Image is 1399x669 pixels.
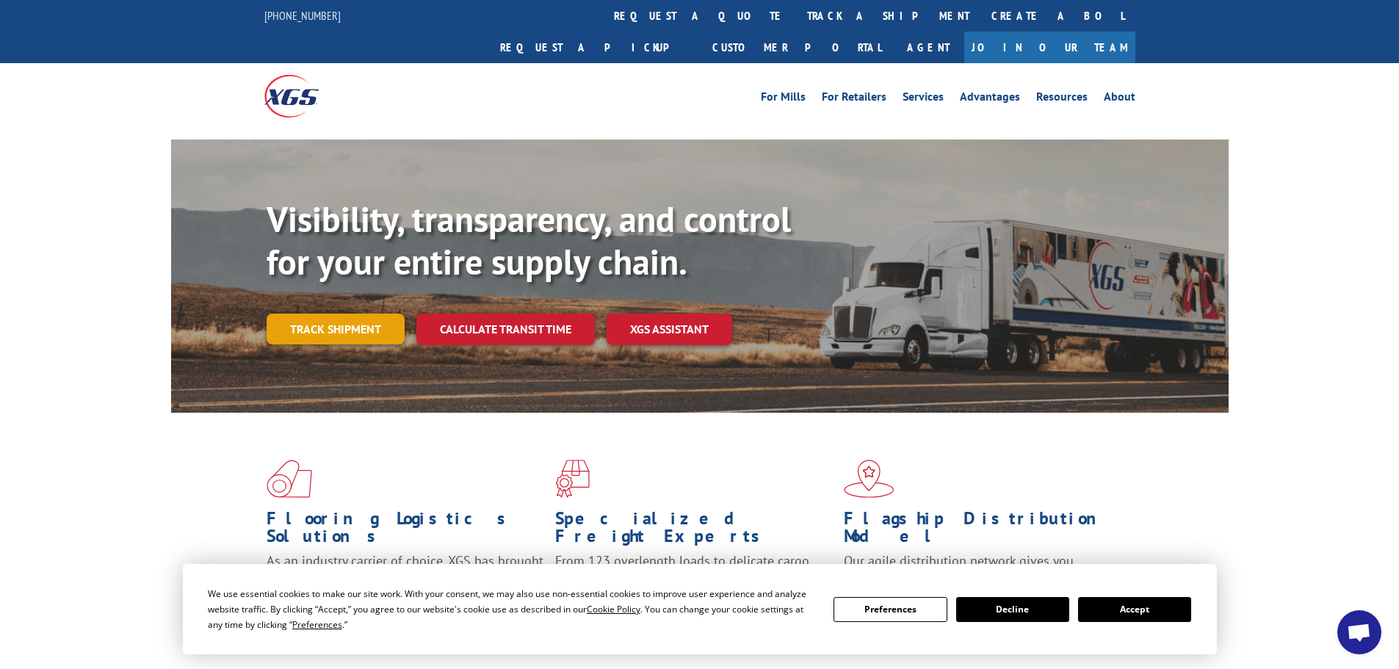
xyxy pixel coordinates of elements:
img: xgs-icon-total-supply-chain-intelligence-red [267,460,312,498]
a: Track shipment [267,314,405,344]
img: xgs-icon-flagship-distribution-model-red [844,460,894,498]
h1: Specialized Freight Experts [555,510,833,552]
div: We use essential cookies to make our site work. With your consent, we may also use non-essential ... [208,586,816,632]
a: About [1104,91,1135,107]
span: Preferences [292,618,342,631]
a: Customer Portal [701,32,892,63]
b: Visibility, transparency, and control for your entire supply chain. [267,196,791,284]
h1: Flagship Distribution Model [844,510,1121,552]
a: Advantages [960,91,1020,107]
button: Accept [1078,597,1191,622]
a: XGS ASSISTANT [607,314,732,345]
a: For Mills [761,91,806,107]
h1: Flooring Logistics Solutions [267,510,544,552]
span: As an industry carrier of choice, XGS has brought innovation and dedication to flooring logistics... [267,552,543,604]
a: Resources [1036,91,1088,107]
a: For Retailers [822,91,886,107]
div: Open chat [1337,610,1381,654]
a: Join Our Team [964,32,1135,63]
a: Agent [892,32,964,63]
a: Services [903,91,944,107]
div: Cookie Consent Prompt [183,564,1217,654]
img: xgs-icon-focused-on-flooring-red [555,460,590,498]
a: [PHONE_NUMBER] [264,8,341,23]
button: Decline [956,597,1069,622]
p: From 123 overlength loads to delicate cargo, our experienced staff knows the best way to move you... [555,552,833,618]
a: Calculate transit time [416,314,595,345]
button: Preferences [834,597,947,622]
a: Request a pickup [489,32,701,63]
span: Cookie Policy [587,603,640,615]
span: Our agile distribution network gives you nationwide inventory management on demand. [844,552,1114,587]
